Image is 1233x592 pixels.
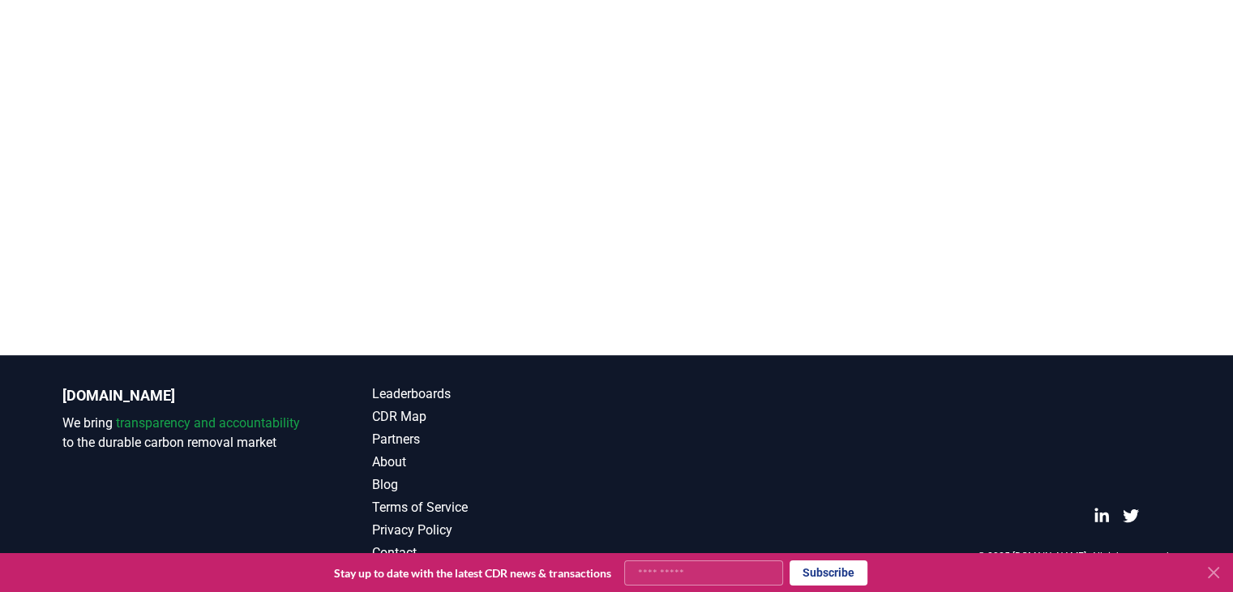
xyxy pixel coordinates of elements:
p: We bring to the durable carbon removal market [62,414,307,453]
a: Contact [372,543,617,563]
a: About [372,453,617,472]
a: Blog [372,475,617,495]
a: Terms of Service [372,498,617,517]
span: transparency and accountability [116,415,300,431]
a: CDR Map [372,407,617,427]
a: Partners [372,430,617,449]
p: [DOMAIN_NAME] [62,384,307,407]
a: Privacy Policy [372,521,617,540]
p: © 2025 [DOMAIN_NAME]. All rights reserved. [978,550,1171,563]
a: Twitter [1123,508,1139,524]
a: LinkedIn [1094,508,1110,524]
a: Leaderboards [372,384,617,404]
